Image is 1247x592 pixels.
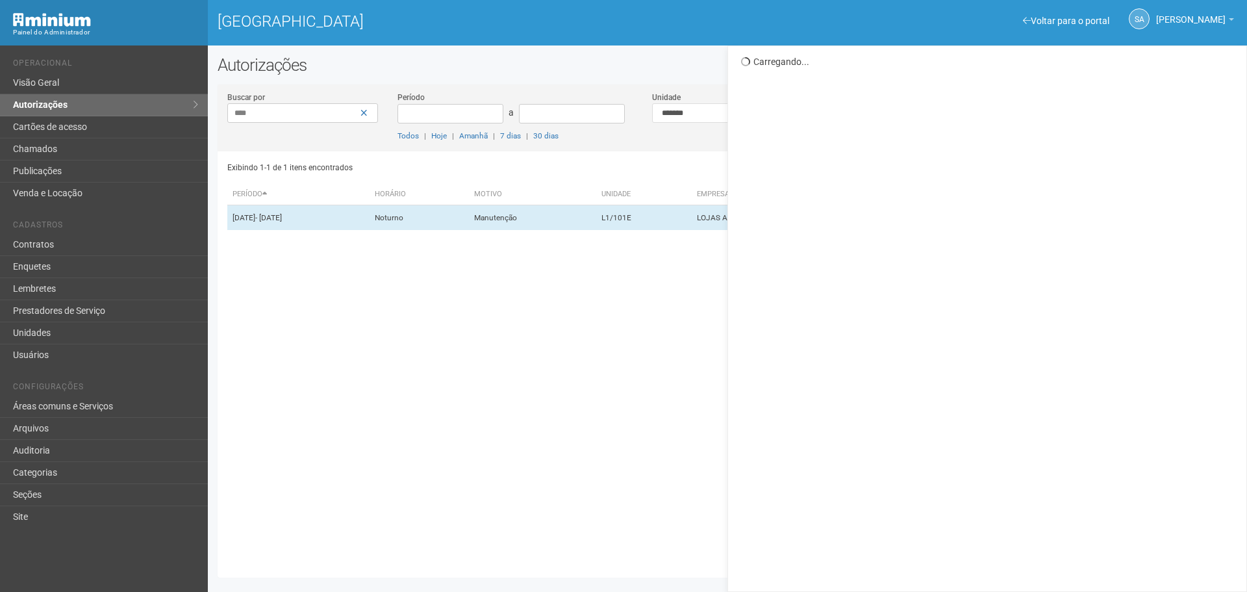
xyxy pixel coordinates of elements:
td: Manutenção [469,205,596,231]
span: a [509,107,514,118]
label: Unidade [652,92,681,103]
div: Carregando... [741,56,1237,68]
li: Configurações [13,382,198,396]
span: - [DATE] [255,213,282,222]
th: Motivo [469,184,596,205]
th: Unidade [596,184,692,205]
a: Voltar para o portal [1023,16,1109,26]
td: Noturno [370,205,469,231]
li: Cadastros [13,220,198,234]
div: Exibindo 1-1 de 1 itens encontrados [227,158,724,177]
th: Horário [370,184,469,205]
a: Todos [397,131,419,140]
label: Buscar por [227,92,265,103]
a: Amanhã [459,131,488,140]
a: SA [1129,8,1150,29]
a: [PERSON_NAME] [1156,16,1234,27]
th: Período [227,184,370,205]
h2: Autorizações [218,55,1237,75]
span: | [424,131,426,140]
span: | [493,131,495,140]
span: | [526,131,528,140]
span: | [452,131,454,140]
div: Painel do Administrador [13,27,198,38]
li: Operacional [13,58,198,72]
a: 30 dias [533,131,559,140]
a: Hoje [431,131,447,140]
img: Minium [13,13,91,27]
td: L1/101E [596,205,692,231]
td: LOJAS AMERICANAS [692,205,892,231]
td: [DATE] [227,205,370,231]
a: 7 dias [500,131,521,140]
span: Silvio Anjos [1156,2,1226,25]
h1: [GEOGRAPHIC_DATA] [218,13,718,30]
label: Período [397,92,425,103]
th: Empresa [692,184,892,205]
